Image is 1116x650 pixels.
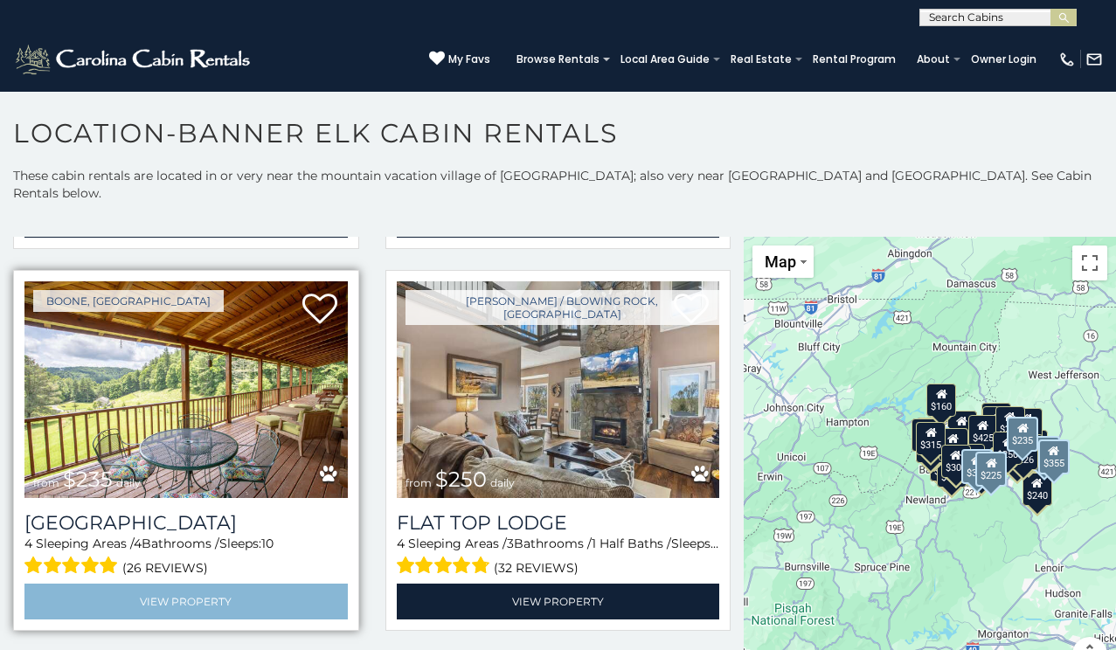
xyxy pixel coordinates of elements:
[975,452,1007,487] div: $225
[941,445,971,478] div: $300
[765,252,796,271] span: Map
[592,536,671,551] span: 1 Half Baths /
[24,281,348,498] a: Sleepy Valley Hideaway from $235 daily
[937,454,967,487] div: $500
[24,511,348,535] h3: Sleepy Valley Hideaway
[302,292,337,328] a: Add to favorites
[1085,51,1103,68] img: mail-regular-white.png
[982,403,1012,436] div: $260
[494,557,579,579] span: (32 reviews)
[912,418,941,452] div: $305
[962,47,1045,72] a: Owner Login
[508,47,608,72] a: Browse Rentals
[1029,436,1060,471] div: $355
[24,536,32,551] span: 4
[1008,417,1039,452] div: $235
[24,584,348,619] a: View Property
[1038,439,1070,474] div: $355
[397,281,720,498] img: Flat Top Lodge
[930,448,960,481] div: $265
[24,511,348,535] a: [GEOGRAPHIC_DATA]
[24,281,348,498] img: Sleepy Valley Hideaway
[713,536,724,551] span: 13
[116,476,141,489] span: daily
[406,476,432,489] span: from
[397,584,720,619] a: View Property
[916,422,946,455] div: $315
[397,535,720,579] div: Sleeping Areas / Bathrooms / Sleeps:
[435,467,487,492] span: $250
[406,290,720,325] a: [PERSON_NAME] / Blowing Rock, [GEOGRAPHIC_DATA]
[612,47,718,72] a: Local Area Guide
[122,557,208,579] span: (26 reviews)
[804,47,905,72] a: Rental Program
[429,51,490,68] a: My Favs
[1013,408,1043,441] div: $200
[1058,51,1076,68] img: phone-regular-white.png
[752,245,814,278] button: Change map style
[33,290,224,312] a: Boone, [GEOGRAPHIC_DATA]
[397,511,720,535] a: Flat Top Lodge
[968,415,998,448] div: $425
[33,476,59,489] span: from
[993,432,1022,465] div: $250
[1072,245,1107,280] button: Toggle fullscreen view
[397,536,405,551] span: 4
[490,476,515,489] span: daily
[939,428,968,461] div: $235
[397,281,720,498] a: Flat Top Lodge from $250 daily
[1022,473,1052,506] div: $240
[722,47,801,72] a: Real Estate
[947,411,977,444] div: $245
[926,384,956,417] div: $160
[24,535,348,579] div: Sleeping Areas / Bathrooms / Sleeps:
[134,536,142,551] span: 4
[507,536,514,551] span: 3
[995,406,1025,439] div: $205
[1009,437,1038,470] div: $226
[13,42,255,77] img: White-1-2.png
[63,467,113,492] span: $235
[961,449,993,484] div: $375
[261,536,274,551] span: 10
[982,406,1012,439] div: $230
[908,47,959,72] a: About
[448,52,490,67] span: My Favs
[956,444,986,477] div: $265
